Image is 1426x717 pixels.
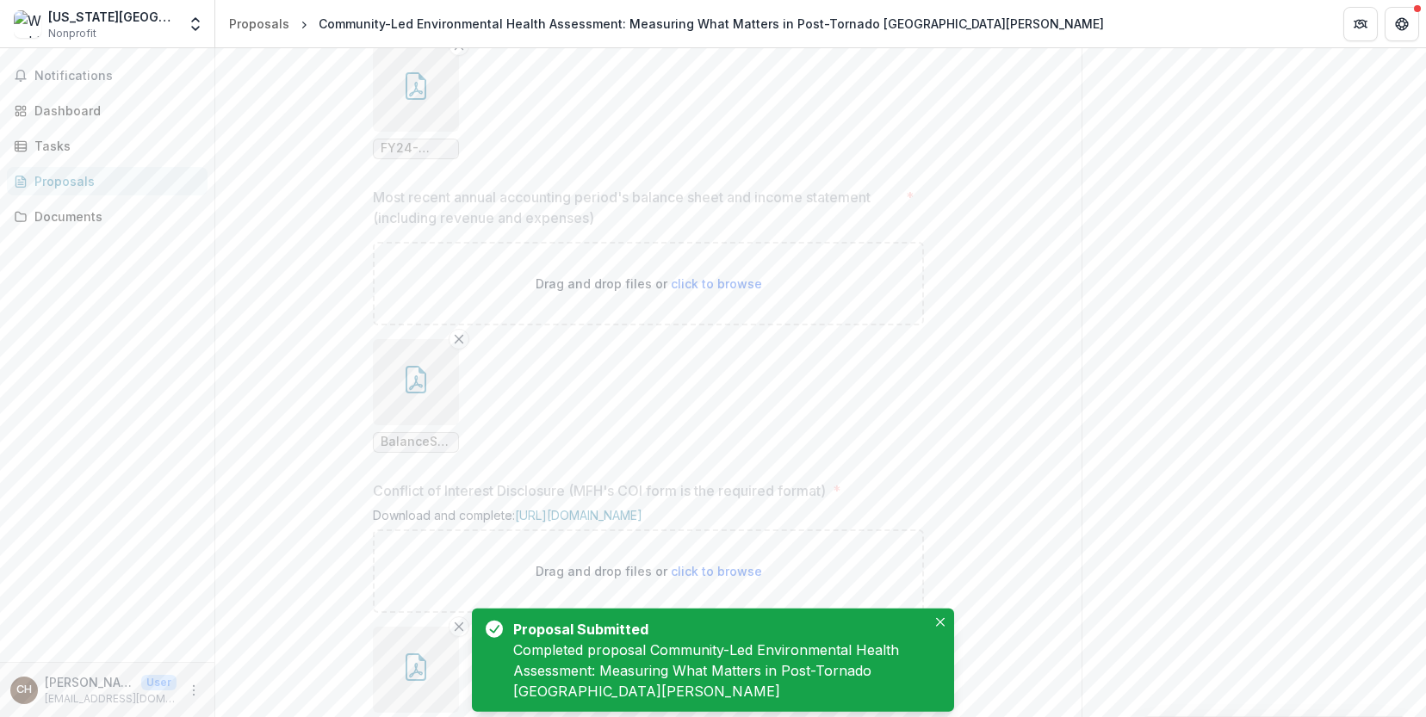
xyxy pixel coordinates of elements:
[373,46,459,159] div: Remove FileFY24-Financial-Statements-Final.pdf
[373,187,899,228] p: Most recent annual accounting period's balance sheet and income statement (including revenue and ...
[16,684,32,695] div: Chad Henry
[222,11,1111,36] nav: breadcrumb
[34,102,194,120] div: Dashboard
[45,673,134,691] p: [PERSON_NAME]
[7,96,208,125] a: Dashboard
[536,275,762,293] p: Drag and drop files or
[373,480,826,501] p: Conflict of Interest Disclosure (MFH's COI form is the required format)
[34,172,194,190] div: Proposals
[222,11,296,36] a: Proposals
[229,15,289,33] div: Proposals
[7,132,208,160] a: Tasks
[34,137,194,155] div: Tasks
[449,329,469,349] button: Remove File
[48,8,177,26] div: [US_STATE][GEOGRAPHIC_DATA] in [GEOGRAPHIC_DATA][PERSON_NAME]
[513,619,920,640] div: Proposal Submitted
[48,26,96,41] span: Nonprofit
[34,207,194,226] div: Documents
[183,7,208,41] button: Open entity switcher
[381,141,451,156] span: FY24-Financial-Statements-Final.pdf
[183,680,204,701] button: More
[449,616,469,637] button: Remove File
[141,675,177,690] p: User
[373,339,459,453] div: Remove FileBalanceSheet.pdf
[373,508,924,529] div: Download and complete:
[7,202,208,231] a: Documents
[7,167,208,195] a: Proposals
[1343,7,1378,41] button: Partners
[319,15,1104,33] div: Community-Led Environmental Health Assessment: Measuring What Matters in Post-Tornado [GEOGRAPHIC...
[14,10,41,38] img: Washington University in St. Louis
[381,435,451,449] span: BalanceSheet.pdf
[513,640,927,702] div: Completed proposal Community-Led Environmental Health Assessment: Measuring What Matters in Post-...
[7,62,208,90] button: Notifications
[34,69,201,83] span: Notifications
[515,508,642,522] a: [URL][DOMAIN_NAME]
[536,562,762,580] p: Drag and drop files or
[671,276,762,291] span: click to browse
[930,612,951,633] button: Close
[1385,7,1419,41] button: Get Help
[671,564,762,578] span: click to browse
[45,691,177,707] p: [EMAIL_ADDRESS][DOMAIN_NAME]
